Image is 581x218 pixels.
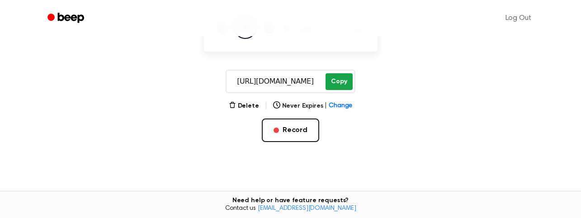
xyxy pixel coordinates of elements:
[496,7,540,29] a: Log Out
[258,205,356,212] a: [EMAIL_ADDRESS][DOMAIN_NAME]
[229,101,259,111] button: Delete
[265,100,268,111] span: |
[262,118,319,142] button: Record
[273,101,353,111] button: Never Expires|Change
[5,205,576,213] span: Contact us
[329,101,352,111] span: Change
[326,73,352,90] button: Copy
[325,101,327,111] span: |
[41,9,92,27] a: Beep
